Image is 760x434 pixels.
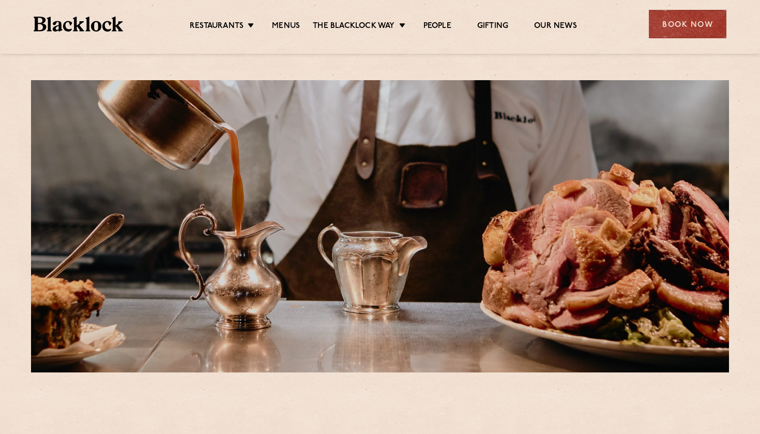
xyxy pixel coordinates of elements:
[534,21,577,33] a: Our News
[477,21,508,33] a: Gifting
[649,10,726,38] div: Book Now
[423,21,451,33] a: People
[190,21,244,33] a: Restaurants
[34,17,123,32] img: BL_Textured_Logo-footer-cropped.svg
[313,21,394,33] a: The Blacklock Way
[272,21,300,33] a: Menus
